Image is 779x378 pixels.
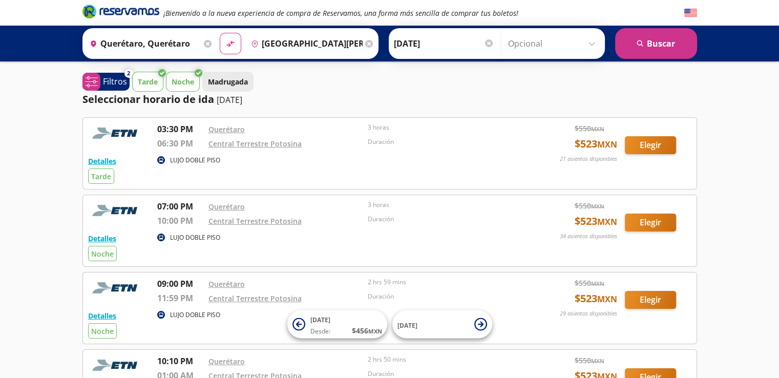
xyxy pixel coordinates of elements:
[625,291,676,309] button: Elegir
[575,214,617,229] span: $ 523
[287,310,387,339] button: [DATE]Desde:$456MXN
[82,92,214,107] p: Seleccionar horario de ida
[88,310,116,321] button: Detalles
[208,124,245,134] a: Querétaro
[684,7,697,19] button: English
[82,4,159,22] a: Brand Logo
[575,123,604,134] span: $ 550
[591,280,604,287] small: MXN
[368,327,382,335] small: MXN
[157,137,203,150] p: 06:30 PM
[157,355,203,367] p: 10:10 PM
[591,125,604,133] small: MXN
[202,72,254,92] button: Madrugada
[575,291,617,306] span: $ 523
[103,75,127,88] p: Filtros
[82,73,130,91] button: 2Filtros
[560,232,617,241] p: 34 asientos disponibles
[575,200,604,211] span: $ 550
[591,202,604,210] small: MXN
[368,137,522,146] p: Duración
[163,8,518,18] em: ¡Bienvenido a la nueva experiencia de compra de Reservamos, una forma más sencilla de comprar tus...
[597,216,617,227] small: MXN
[352,325,382,336] span: $ 456
[91,326,114,336] span: Noche
[88,123,144,143] img: RESERVAMOS
[138,76,158,87] p: Tarde
[575,136,617,152] span: $ 523
[208,356,245,366] a: Querétaro
[208,293,302,303] a: Central Terrestre Potosina
[310,327,330,336] span: Desde:
[88,355,144,375] img: RESERVAMOS
[91,249,114,259] span: Noche
[575,278,604,288] span: $ 550
[88,200,144,221] img: RESERVAMOS
[208,202,245,212] a: Querétaro
[86,31,201,56] input: Buscar Origen
[560,309,617,318] p: 29 asientos disponibles
[157,200,203,213] p: 07:00 PM
[625,136,676,154] button: Elegir
[157,123,203,135] p: 03:30 PM
[368,278,522,287] p: 2 hrs 59 mins
[132,72,163,92] button: Tarde
[368,200,522,209] p: 3 horas
[170,310,220,320] p: LUJO DOBLE PISO
[615,28,697,59] button: Buscar
[368,292,522,301] p: Duración
[82,4,159,19] i: Brand Logo
[170,233,220,242] p: LUJO DOBLE PISO
[208,279,245,289] a: Querétaro
[575,355,604,366] span: $ 550
[247,31,363,56] input: Buscar Destino
[208,139,302,149] a: Central Terrestre Potosina
[368,215,522,224] p: Duración
[508,31,600,56] input: Opcional
[166,72,200,92] button: Noche
[91,172,111,181] span: Tarde
[157,292,203,304] p: 11:59 PM
[170,156,220,165] p: LUJO DOBLE PISO
[591,357,604,365] small: MXN
[157,215,203,227] p: 10:00 PM
[310,316,330,324] span: [DATE]
[127,69,130,78] span: 2
[157,278,203,290] p: 09:00 PM
[88,156,116,166] button: Detalles
[560,155,617,163] p: 21 asientos disponibles
[208,216,302,226] a: Central Terrestre Potosina
[597,139,617,150] small: MXN
[397,321,417,329] span: [DATE]
[172,76,194,87] p: Noche
[208,76,248,87] p: Madrugada
[368,123,522,132] p: 3 horas
[88,278,144,298] img: RESERVAMOS
[88,233,116,244] button: Detalles
[394,31,494,56] input: Elegir Fecha
[625,214,676,232] button: Elegir
[217,94,242,106] p: [DATE]
[392,310,492,339] button: [DATE]
[368,355,522,364] p: 2 hrs 50 mins
[597,293,617,305] small: MXN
